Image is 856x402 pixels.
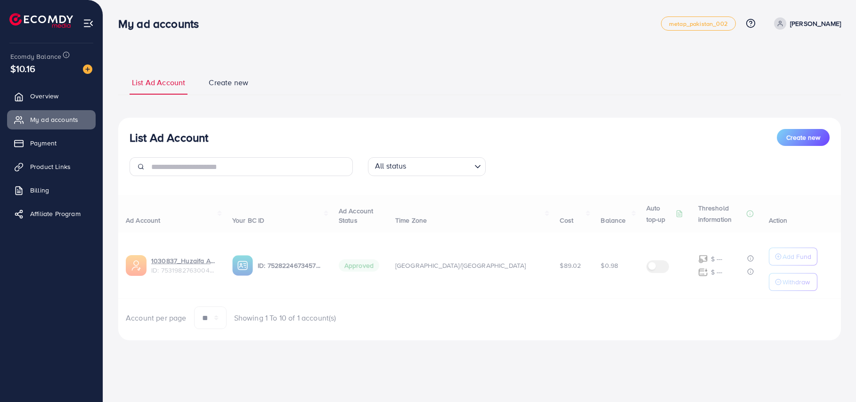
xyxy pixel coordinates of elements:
div: Search for option [368,157,486,176]
span: Ecomdy Balance [10,52,61,61]
input: Search for option [409,159,471,174]
p: [PERSON_NAME] [790,18,841,29]
span: Overview [30,91,58,101]
img: image [83,64,92,74]
a: Product Links [7,157,96,176]
a: Payment [7,134,96,153]
a: metap_pakistan_002 [661,16,736,31]
h3: My ad accounts [118,17,206,31]
span: Affiliate Program [30,209,81,218]
button: Create new [777,129,830,146]
img: menu [83,18,94,29]
a: My ad accounts [7,110,96,129]
a: Overview [7,87,96,105]
span: metap_pakistan_002 [669,21,728,27]
span: Product Links [30,162,71,171]
span: All status [373,159,408,174]
span: My ad accounts [30,115,78,124]
img: logo [9,13,73,28]
span: Create new [786,133,820,142]
a: Affiliate Program [7,204,96,223]
span: Payment [30,138,57,148]
h3: List Ad Account [130,131,208,145]
span: $10.16 [10,62,35,75]
span: Create new [209,77,248,88]
span: List Ad Account [132,77,185,88]
a: Billing [7,181,96,200]
span: Billing [30,185,49,195]
a: [PERSON_NAME] [770,17,841,30]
